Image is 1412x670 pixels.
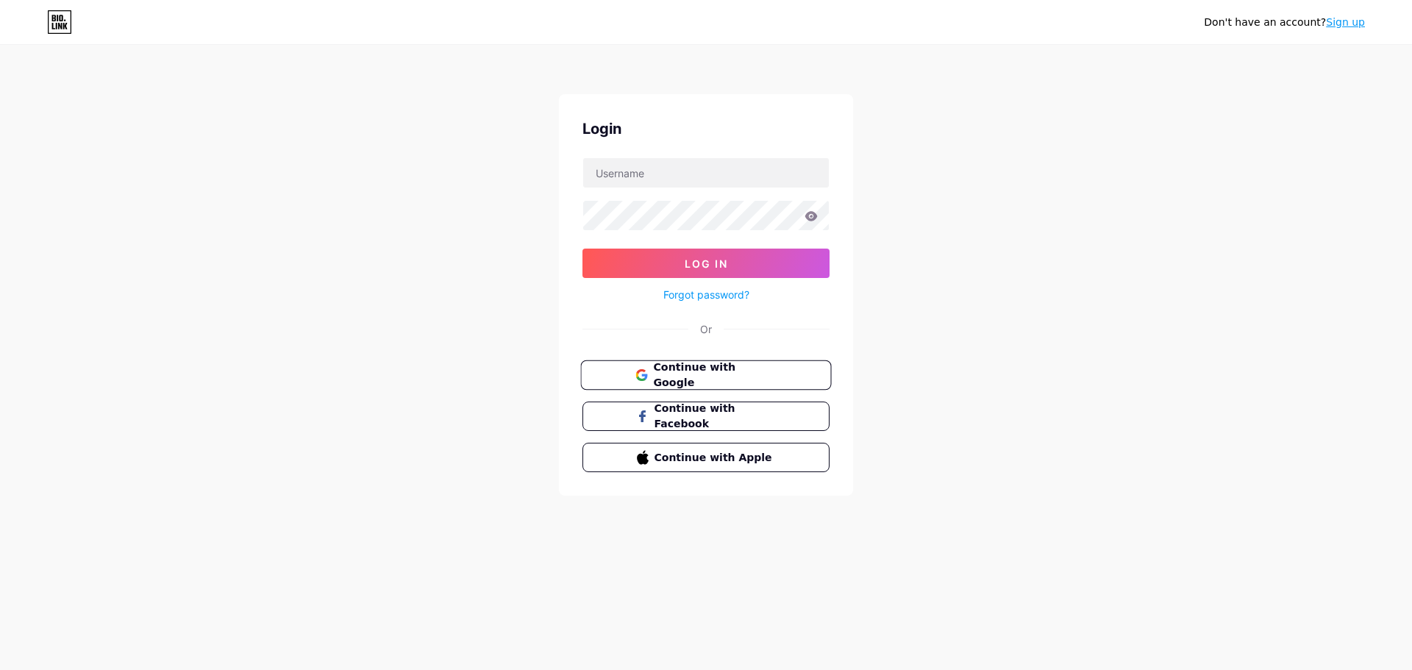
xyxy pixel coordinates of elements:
span: Log In [685,257,728,270]
button: Continue with Apple [582,443,830,472]
div: Login [582,118,830,140]
a: Continue with Google [582,360,830,390]
span: Continue with Apple [655,450,776,466]
span: Continue with Google [653,360,776,391]
div: Don't have an account? [1204,15,1365,30]
button: Continue with Google [580,360,831,391]
a: Forgot password? [663,287,749,302]
button: Log In [582,249,830,278]
button: Continue with Facebook [582,402,830,431]
div: Or [700,321,712,337]
input: Username [583,158,829,188]
span: Continue with Facebook [655,401,776,432]
a: Sign up [1326,16,1365,28]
